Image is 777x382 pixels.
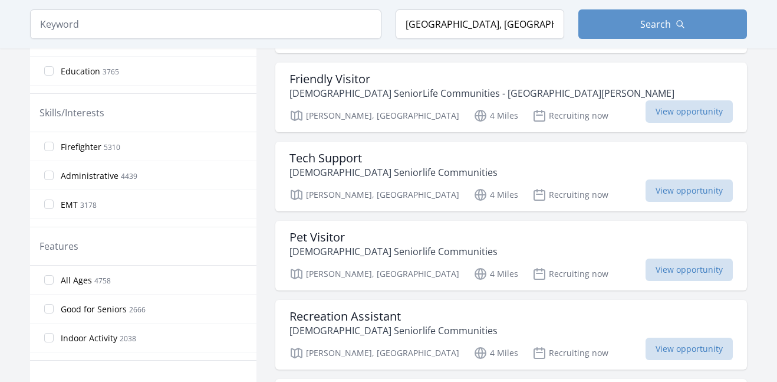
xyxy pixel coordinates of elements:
[289,109,459,123] p: [PERSON_NAME], [GEOGRAPHIC_DATA]
[61,66,100,77] span: Education
[121,171,137,181] span: 4439
[61,275,92,286] span: All Ages
[289,188,459,202] p: [PERSON_NAME], [GEOGRAPHIC_DATA]
[103,67,119,77] span: 3765
[289,346,459,360] p: [PERSON_NAME], [GEOGRAPHIC_DATA]
[61,170,118,182] span: Administrative
[289,151,498,165] h3: Tech Support
[61,303,127,315] span: Good for Seniors
[289,165,498,179] p: [DEMOGRAPHIC_DATA] Seniorlife Communities
[120,334,136,344] span: 2038
[640,17,671,31] span: Search
[532,109,608,123] p: Recruiting now
[289,86,674,100] p: [DEMOGRAPHIC_DATA] SeniorLife Communities - [GEOGRAPHIC_DATA][PERSON_NAME]
[289,230,498,244] h3: Pet Visitor
[275,142,747,211] a: Tech Support [DEMOGRAPHIC_DATA] Seniorlife Communities [PERSON_NAME], [GEOGRAPHIC_DATA] 4 Miles R...
[61,332,117,344] span: Indoor Activity
[473,109,518,123] p: 4 Miles
[44,333,54,342] input: Indoor Activity 2038
[532,188,608,202] p: Recruiting now
[44,275,54,285] input: All Ages 4758
[289,72,674,86] h3: Friendly Visitor
[44,66,54,76] input: Education 3765
[39,106,104,120] legend: Skills/Interests
[61,199,78,211] span: EMT
[578,9,747,39] button: Search
[289,267,459,281] p: [PERSON_NAME], [GEOGRAPHIC_DATA]
[473,346,518,360] p: 4 Miles
[289,309,498,324] h3: Recreation Assistant
[30,9,381,39] input: Keyword
[646,179,733,202] span: View opportunity
[129,305,146,315] span: 2666
[44,304,54,314] input: Good for Seniors 2666
[289,244,498,259] p: [DEMOGRAPHIC_DATA] Seniorlife Communities
[646,259,733,281] span: View opportunity
[473,267,518,281] p: 4 Miles
[396,9,564,39] input: Location
[532,267,608,281] p: Recruiting now
[44,142,54,151] input: Firefighter 5310
[289,324,498,338] p: [DEMOGRAPHIC_DATA] Seniorlife Communities
[44,171,54,180] input: Administrative 4439
[646,100,733,123] span: View opportunity
[94,276,111,286] span: 4758
[532,346,608,360] p: Recruiting now
[275,300,747,370] a: Recreation Assistant [DEMOGRAPHIC_DATA] Seniorlife Communities [PERSON_NAME], [GEOGRAPHIC_DATA] 4...
[646,338,733,360] span: View opportunity
[39,239,78,253] legend: Features
[44,200,54,209] input: EMT 3178
[275,221,747,290] a: Pet Visitor [DEMOGRAPHIC_DATA] Seniorlife Communities [PERSON_NAME], [GEOGRAPHIC_DATA] 4 Miles Re...
[61,141,101,153] span: Firefighter
[80,200,97,210] span: 3178
[275,63,747,132] a: Friendly Visitor [DEMOGRAPHIC_DATA] SeniorLife Communities - [GEOGRAPHIC_DATA][PERSON_NAME] [PERS...
[473,188,518,202] p: 4 Miles
[104,142,120,152] span: 5310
